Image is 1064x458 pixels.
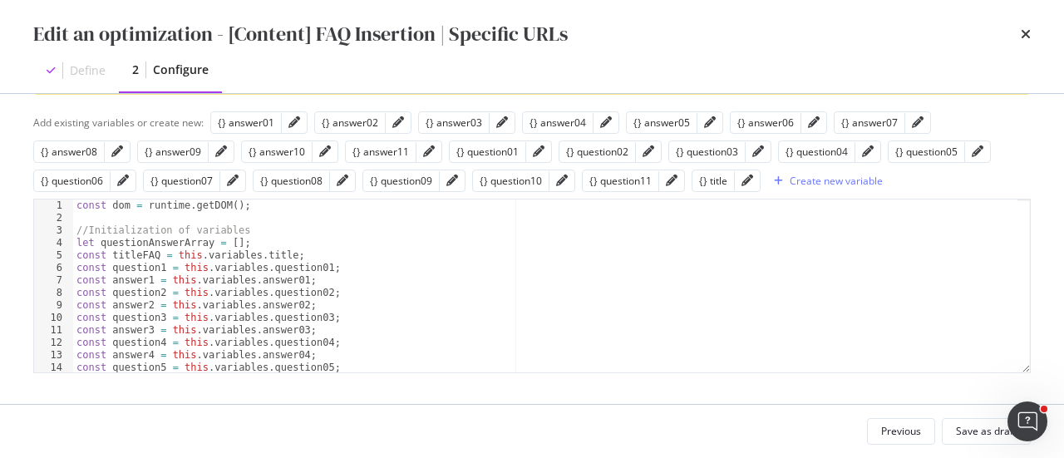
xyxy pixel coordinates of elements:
[643,145,654,157] div: pencil
[41,145,97,159] div: {} answer08
[392,116,404,128] div: pencil
[260,174,323,188] div: {} question08
[666,175,677,186] div: pencil
[132,62,139,78] div: 2
[322,113,378,133] button: {} answer02
[881,424,921,438] div: Previous
[633,116,690,130] div: {} answer05
[322,116,378,130] div: {} answer02
[456,145,519,159] div: {} question01
[752,145,764,157] div: pencil
[912,116,924,128] div: pencil
[33,116,204,130] div: Add existing variables or create new:
[737,113,794,133] button: {} answer06
[533,145,544,157] div: pencil
[337,175,348,186] div: pencil
[218,116,274,130] div: {} answer01
[288,116,300,128] div: pencil
[589,171,652,191] button: {} question11
[767,168,883,195] button: Create new variable
[34,349,73,362] div: 13
[352,145,409,159] div: {} answer11
[530,113,586,133] button: {} answer04
[790,174,883,188] div: Create new variable
[956,424,1017,438] div: Save as draft
[33,20,568,48] div: Edit an optimization - [Content] FAQ Insertion | Specific URLs
[862,145,874,157] div: pencil
[530,116,586,130] div: {} answer04
[633,113,690,133] button: {} answer05
[215,145,227,157] div: pencil
[867,418,935,445] button: Previous
[786,145,848,159] div: {} question04
[34,237,73,249] div: 4
[600,116,612,128] div: pencil
[841,113,898,133] button: {} answer07
[249,145,305,159] div: {} answer10
[260,171,323,191] button: {} question08
[117,175,129,186] div: pencil
[370,171,432,191] button: {} question09
[426,116,482,130] div: {} answer03
[423,145,435,157] div: pencil
[741,175,753,186] div: pencil
[699,174,727,188] div: {} title
[676,142,738,162] button: {} question03
[456,142,519,162] button: {} question01
[737,116,794,130] div: {} answer06
[153,62,209,78] div: Configure
[111,145,123,157] div: pencil
[1021,20,1031,48] div: times
[34,337,73,349] div: 12
[480,174,542,188] div: {} question10
[34,199,73,212] div: 1
[496,116,508,128] div: pencil
[34,262,73,274] div: 6
[34,362,73,374] div: 14
[446,175,458,186] div: pencil
[699,171,727,191] button: {} title
[34,324,73,337] div: 11
[704,116,716,128] div: pencil
[1007,401,1047,441] iframe: Intercom live chat
[145,142,201,162] button: {} answer09
[426,113,482,133] button: {} answer03
[34,224,73,237] div: 3
[480,171,542,191] button: {} question10
[34,299,73,312] div: 9
[218,113,274,133] button: {} answer01
[227,175,239,186] div: pencil
[145,145,201,159] div: {} answer09
[150,174,213,188] div: {} question07
[352,142,409,162] button: {} answer11
[370,174,432,188] div: {} question09
[566,142,628,162] button: {} question02
[34,274,73,287] div: 7
[41,142,97,162] button: {} answer08
[319,145,331,157] div: pencil
[41,174,103,188] div: {} question06
[150,171,213,191] button: {} question07
[34,312,73,324] div: 10
[808,116,820,128] div: pencil
[34,249,73,262] div: 5
[34,287,73,299] div: 8
[34,212,73,224] div: 2
[249,142,305,162] button: {} answer10
[942,418,1031,445] button: Save as draft
[556,175,568,186] div: pencil
[566,145,628,159] div: {} question02
[70,62,106,79] div: Define
[41,171,103,191] button: {} question06
[972,145,983,157] div: pencil
[786,142,848,162] button: {} question04
[589,174,652,188] div: {} question11
[676,145,738,159] div: {} question03
[841,116,898,130] div: {} answer07
[895,142,958,162] button: {} question05
[895,145,958,159] div: {} question05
